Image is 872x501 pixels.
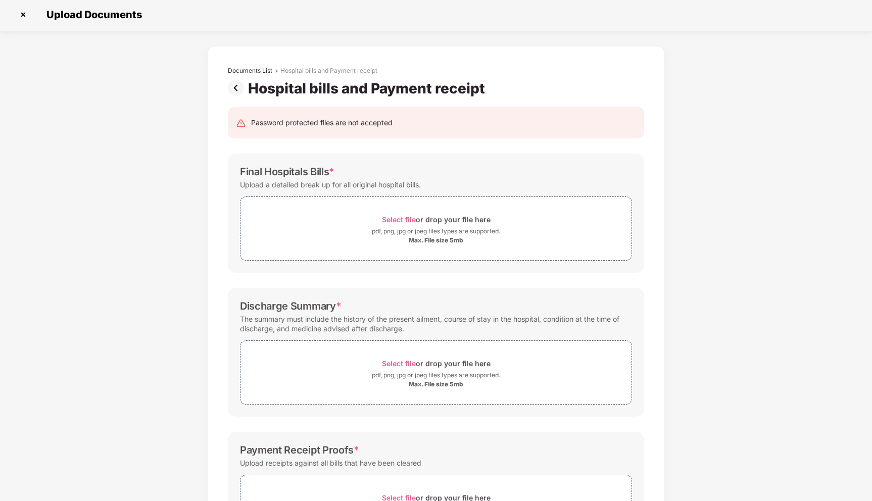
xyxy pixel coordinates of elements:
div: Max. File size 5mb [409,380,463,388]
div: pdf, png, jpg or jpeg files types are supported. [372,370,500,380]
div: The summary must include the history of the present ailment, course of stay in the hospital, cond... [240,312,632,335]
div: Upload receipts against all bills that have been cleared [240,456,421,470]
span: Select file [382,359,416,368]
div: Documents List [228,67,272,75]
span: Select file [382,215,416,224]
div: Hospital bills and Payment receipt [248,80,489,97]
div: Payment Receipt Proofs [240,444,359,456]
div: or drop your file here [382,357,491,370]
div: Final Hospitals Bills [240,166,334,178]
div: Discharge Summary [240,300,341,312]
span: Select fileor drop your file herepdf, png, jpg or jpeg files types are supported.Max. File size 5mb [240,348,632,396]
div: pdf, png, jpg or jpeg files types are supported. [372,226,500,236]
div: Password protected files are not accepted [251,117,393,128]
span: Upload Documents [36,9,147,21]
div: or drop your file here [382,213,491,226]
img: svg+xml;base64,PHN2ZyBpZD0iUHJldi0zMngzMiIgeG1sbnM9Imh0dHA6Ly93d3cudzMub3JnLzIwMDAvc3ZnIiB3aWR0aD... [228,80,248,96]
span: Select fileor drop your file herepdf, png, jpg or jpeg files types are supported.Max. File size 5mb [240,205,632,253]
img: svg+xml;base64,PHN2ZyBpZD0iQ3Jvc3MtMzJ4MzIiIHhtbG5zPSJodHRwOi8vd3d3LnczLm9yZy8yMDAwL3N2ZyIgd2lkdG... [15,7,31,23]
div: Upload a detailed break up for all original hospital bills. [240,178,421,191]
div: Max. File size 5mb [409,236,463,244]
img: svg+xml;base64,PHN2ZyB4bWxucz0iaHR0cDovL3d3dy53My5vcmcvMjAwMC9zdmciIHdpZHRoPSIyNCIgaGVpZ2h0PSIyNC... [236,118,246,128]
div: Hospital bills and Payment receipt [280,67,377,75]
div: > [274,67,278,75]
